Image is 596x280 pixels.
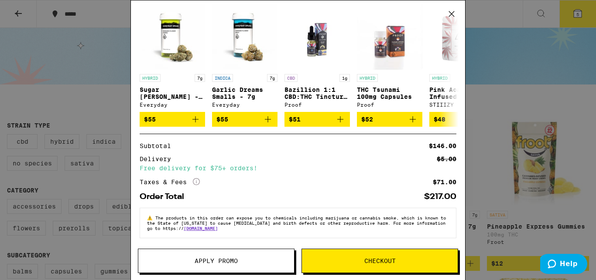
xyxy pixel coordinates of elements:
a: Open page for Bazillion 1:1 CBD:THC Tincture - 1000mg from Proof [284,4,350,112]
p: Bazillion 1:1 CBD:THC Tincture - 1000mg [284,86,350,100]
img: Everyday - Garlic Dreams Smalls - 7g [212,4,277,70]
p: 1g [339,74,350,82]
button: Apply Promo [138,249,295,273]
div: STIIIZY [429,102,495,108]
span: Apply Promo [195,258,238,264]
span: $48 [434,116,445,123]
button: Add to bag [357,112,422,127]
div: $217.00 [424,193,456,201]
p: Pink Acai Infused - 7g [429,86,495,100]
div: Proof [357,102,422,108]
p: INDICA [212,74,233,82]
p: Sugar [PERSON_NAME] - 7g [140,86,205,100]
p: CBD [284,74,298,82]
p: 7g [195,74,205,82]
span: $51 [289,116,301,123]
div: Free delivery for $75+ orders! [140,165,456,171]
div: $5.00 [437,156,456,162]
span: ⚠️ [147,215,155,220]
div: Everyday [212,102,277,108]
div: Everyday [140,102,205,108]
div: Taxes & Fees [140,178,200,186]
iframe: Opens a widget where you can find more information [540,254,587,276]
a: Open page for THC Tsunami 100mg Capsules from Proof [357,4,422,112]
div: $71.00 [433,179,456,185]
p: HYBRID [357,74,378,82]
button: Add to bag [212,112,277,127]
p: HYBRID [140,74,161,82]
span: $55 [216,116,228,123]
span: The products in this order can expose you to chemicals including marijuana or cannabis smoke, whi... [147,215,446,231]
span: $52 [361,116,373,123]
button: Add to bag [140,112,205,127]
a: [DOMAIN_NAME] [184,226,218,231]
p: Garlic Dreams Smalls - 7g [212,86,277,100]
button: Add to bag [429,112,495,127]
button: Add to bag [284,112,350,127]
img: Proof - THC Tsunami 100mg Capsules [357,4,422,70]
div: Order Total [140,193,190,201]
div: $146.00 [429,143,456,149]
p: THC Tsunami 100mg Capsules [357,86,422,100]
div: Delivery [140,156,177,162]
div: Proof [284,102,350,108]
p: 7g [267,74,277,82]
a: Open page for Sugar Rush Smalls - 7g from Everyday [140,4,205,112]
div: Subtotal [140,143,177,149]
button: Checkout [301,249,458,273]
span: Checkout [364,258,396,264]
span: $55 [144,116,156,123]
p: HYBRID [429,74,450,82]
a: Open page for Garlic Dreams Smalls - 7g from Everyday [212,4,277,112]
a: Open page for Pink Acai Infused - 7g from STIIIZY [429,4,495,112]
img: Proof - Bazillion 1:1 CBD:THC Tincture - 1000mg [284,4,350,70]
img: Everyday - Sugar Rush Smalls - 7g [140,4,205,70]
img: STIIIZY - Pink Acai Infused - 7g [429,4,495,70]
